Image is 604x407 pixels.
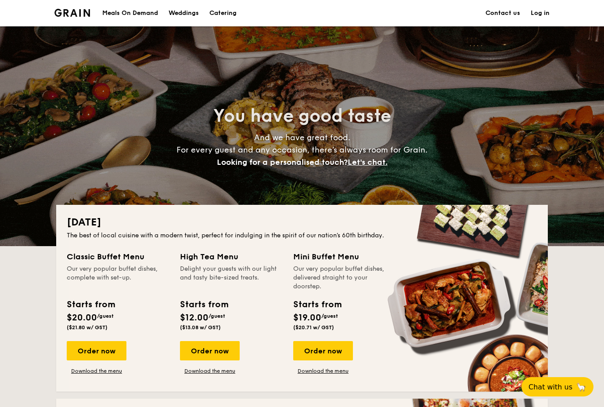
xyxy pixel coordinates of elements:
[180,298,228,311] div: Starts from
[54,9,90,17] a: Logotype
[293,251,396,263] div: Mini Buffet Menu
[180,367,240,374] a: Download the menu
[293,313,321,323] span: $19.00
[528,383,572,391] span: Chat with us
[293,367,353,374] a: Download the menu
[67,215,537,229] h2: [DATE]
[67,341,126,360] div: Order now
[180,341,240,360] div: Order now
[213,105,391,127] span: You have good taste
[176,133,428,167] span: And we have great food. For every guest and any occasion, there’s always room for Grain.
[293,341,353,360] div: Order now
[180,251,283,263] div: High Tea Menu
[293,298,341,311] div: Starts from
[180,265,283,291] div: Delight your guests with our light and tasty bite-sized treats.
[180,313,209,323] span: $12.00
[293,265,396,291] div: Our very popular buffet dishes, delivered straight to your doorstep.
[97,313,114,319] span: /guest
[348,157,388,167] span: Let's chat.
[67,367,126,374] a: Download the menu
[67,324,108,331] span: ($21.80 w/ GST)
[576,382,586,392] span: 🦙
[209,313,225,319] span: /guest
[521,377,593,396] button: Chat with us🦙
[321,313,338,319] span: /guest
[67,231,537,240] div: The best of local cuisine with a modern twist, perfect for indulging in the spirit of our nation’...
[67,251,169,263] div: Classic Buffet Menu
[54,9,90,17] img: Grain
[67,265,169,291] div: Our very popular buffet dishes, complete with set-up.
[180,324,221,331] span: ($13.08 w/ GST)
[67,298,115,311] div: Starts from
[217,157,348,167] span: Looking for a personalised touch?
[67,313,97,323] span: $20.00
[293,324,334,331] span: ($20.71 w/ GST)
